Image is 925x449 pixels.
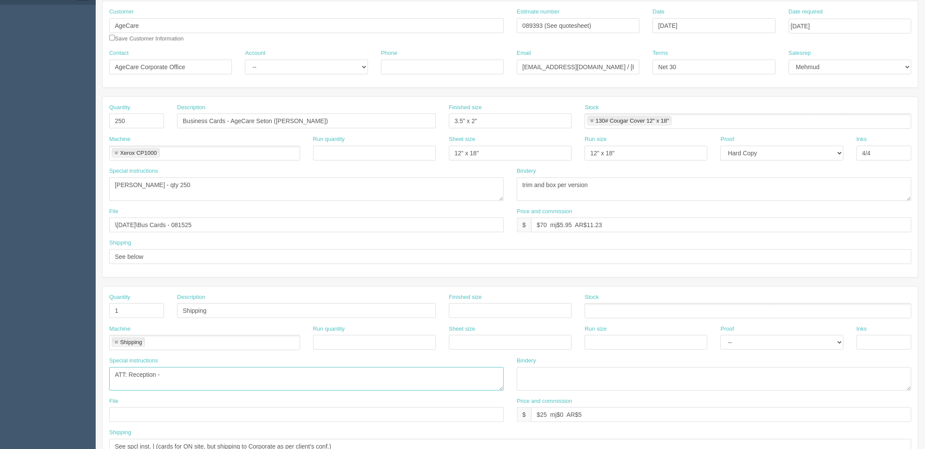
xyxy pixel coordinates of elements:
label: Stock [585,104,599,112]
label: Phone [381,49,398,57]
label: Email [517,49,531,57]
input: Enter customer name [109,18,504,33]
label: Run quantity [313,325,345,333]
label: File [109,208,118,216]
label: Customer [109,8,134,16]
div: Shipping [120,339,142,345]
label: Run size [585,325,607,333]
label: Bindery [517,167,536,175]
label: Account [245,49,265,57]
label: Description [177,293,205,302]
div: $ [517,407,531,422]
label: Inks [857,325,867,333]
label: Machine [109,135,131,144]
label: Sheet size [449,325,476,333]
label: Contact [109,49,129,57]
label: Special instructions [109,357,158,365]
label: Sheet size [449,135,476,144]
label: Date required [789,8,823,16]
div: 130# Cougar Cover 12" x 18" [596,118,669,124]
label: Special instructions [109,167,158,175]
label: Quantity [109,293,130,302]
label: Proof [721,325,734,333]
textarea: [PERSON_NAME] - qty 250 [109,178,504,201]
div: Xerox CP1000 [120,150,157,156]
div: $ [517,218,531,232]
label: Salesrep [789,49,811,57]
div: Save Customer Information [109,8,504,43]
label: Price and commission [517,208,572,216]
label: Date [653,8,664,16]
label: Run size [585,135,607,144]
label: Bindery [517,357,536,365]
textarea: ATT: [PERSON_NAME], Reception - AGECARE - CORPORATE OFFICE, [STREET_ADDRESS][PERSON_NAME] [109,367,504,391]
label: Shipping [109,429,131,437]
textarea: trim and box per version [517,178,912,201]
label: Run quantity [313,135,345,144]
label: Proof [721,135,734,144]
label: Finished size [449,293,482,302]
label: Inks [857,135,867,144]
label: Terms [653,49,668,57]
label: Estimate number [517,8,560,16]
label: Finished size [449,104,482,112]
label: Stock [585,293,599,302]
label: Shipping [109,239,131,247]
label: Description [177,104,205,112]
label: Price and commission [517,397,572,405]
label: Quantity [109,104,130,112]
label: Machine [109,325,131,333]
label: File [109,397,118,405]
